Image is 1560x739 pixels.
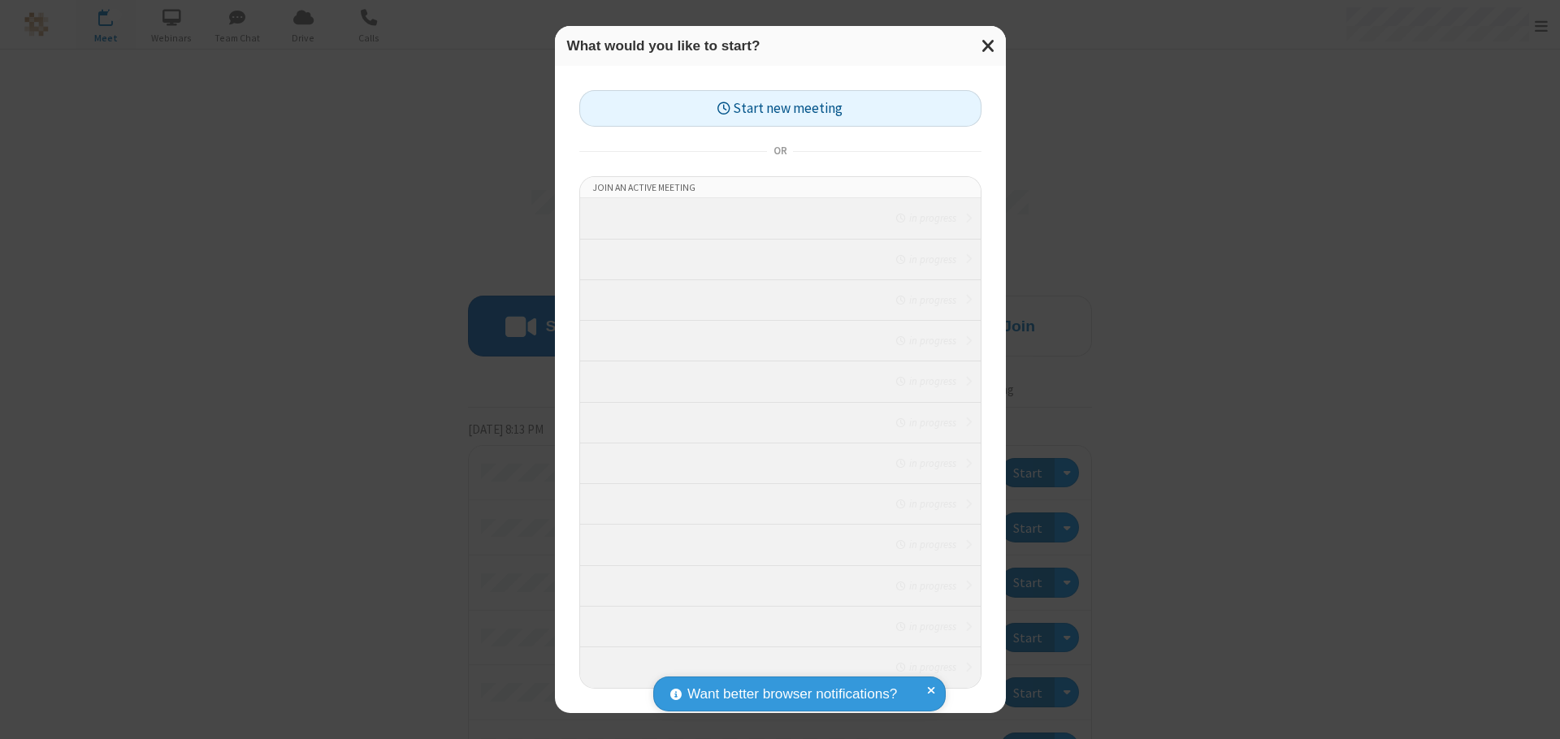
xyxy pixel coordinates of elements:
em: in progress [896,578,955,594]
em: in progress [896,374,955,389]
span: Want better browser notifications? [687,684,897,705]
em: in progress [896,659,955,675]
li: Join an active meeting [580,177,981,198]
em: in progress [896,537,955,552]
em: in progress [896,415,955,430]
h3: What would you like to start? [567,38,994,54]
button: Start new meeting [579,90,981,127]
em: in progress [896,496,955,512]
em: in progress [896,619,955,634]
em: in progress [896,210,955,226]
em: in progress [896,456,955,471]
em: in progress [896,252,955,267]
span: or [767,140,793,163]
button: Close modal [972,26,1006,66]
em: in progress [896,292,955,308]
em: in progress [896,333,955,348]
